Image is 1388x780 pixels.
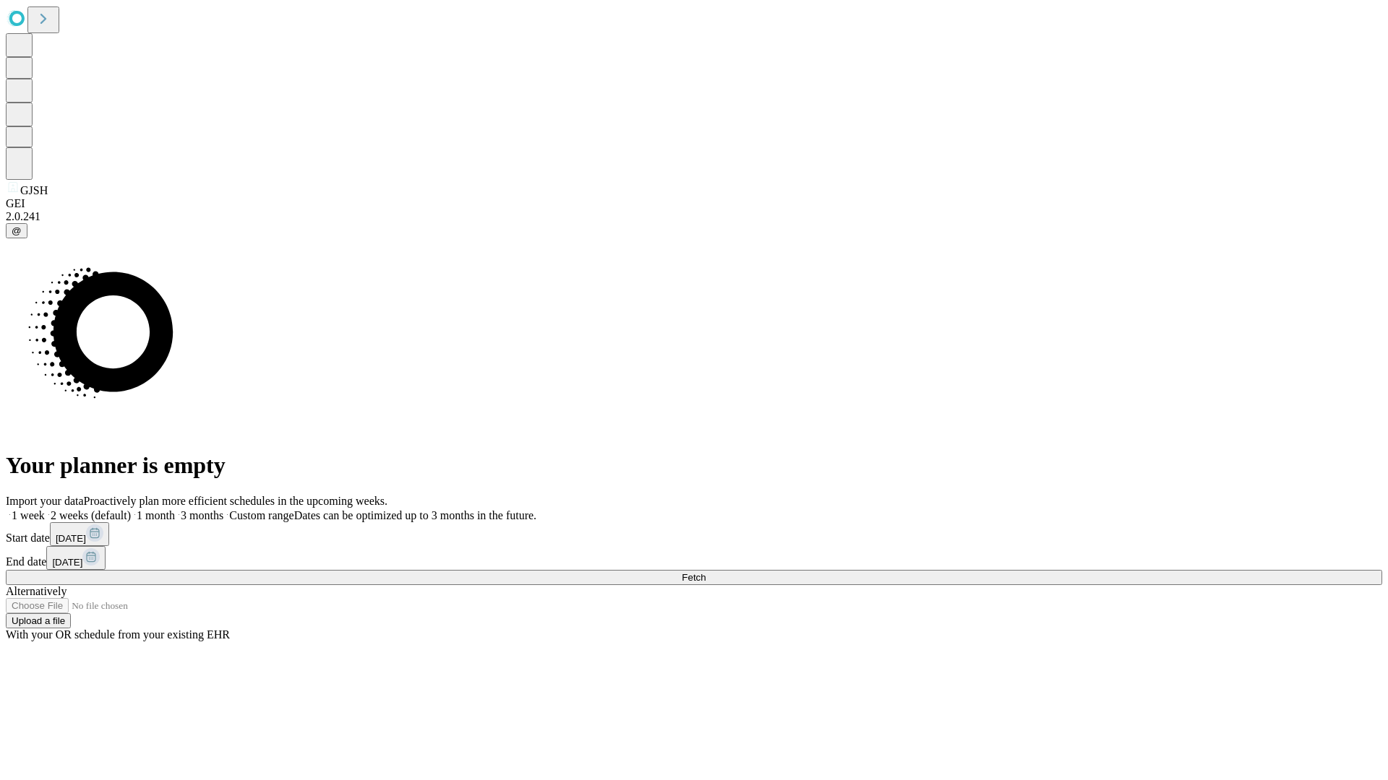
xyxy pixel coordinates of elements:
span: Proactively plan more efficient schedules in the upcoming weeks. [84,495,387,507]
h1: Your planner is empty [6,452,1382,479]
span: 3 months [181,509,223,521]
span: GJSH [20,184,48,196]
div: End date [6,546,1382,570]
button: [DATE] [46,546,106,570]
span: With your OR schedule from your existing EHR [6,628,230,641]
span: [DATE] [56,533,86,544]
div: 2.0.241 [6,210,1382,223]
span: 2 weeks (default) [51,509,131,521]
span: Fetch [682,572,706,583]
button: [DATE] [50,522,109,546]
span: @ [12,225,22,236]
span: 1 week [12,509,45,521]
div: GEI [6,197,1382,210]
span: Custom range [229,509,294,521]
span: Alternatively [6,585,67,597]
button: @ [6,223,27,238]
span: Dates can be optimized up to 3 months in the future. [294,509,536,521]
button: Fetch [6,570,1382,585]
span: Import your data [6,495,84,507]
span: [DATE] [52,557,82,568]
button: Upload a file [6,613,71,628]
span: 1 month [137,509,175,521]
div: Start date [6,522,1382,546]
